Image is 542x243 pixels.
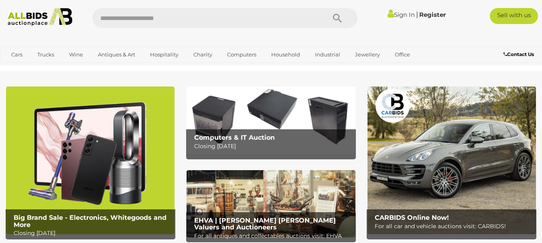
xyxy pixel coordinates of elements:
img: EHVA | Evans Hastings Valuers and Auctioneers [187,170,355,237]
a: Antiques & Art [93,48,140,61]
a: EHVA | Evans Hastings Valuers and Auctioneers EHVA | [PERSON_NAME] [PERSON_NAME] Valuers and Auct... [187,170,355,237]
b: Computers & IT Auction [194,134,275,141]
a: Jewellery [350,48,385,61]
b: Contact Us [503,51,534,57]
a: Industrial [310,48,345,61]
a: Household [266,48,305,61]
button: Search [317,8,357,28]
img: Computers & IT Auction [187,86,355,154]
a: Trucks [32,48,59,61]
a: Computers & IT Auction Computers & IT Auction Closing [DATE] [187,86,355,154]
a: Charity [188,48,217,61]
a: Sell with us [490,8,538,24]
a: CARBIDS Online Now! CARBIDS Online Now! For all car and vehicle auctions visit: CARBIDS! [367,86,536,234]
p: For all car and vehicle auctions visit: CARBIDS! [375,221,532,231]
a: [GEOGRAPHIC_DATA] [37,61,105,74]
a: Hospitality [145,48,184,61]
b: Big Brand Sale - Electronics, Whitegoods and More [14,214,166,229]
span: | [416,10,418,19]
b: EHVA | [PERSON_NAME] [PERSON_NAME] Valuers and Auctioneers [194,217,336,231]
p: For all antiques and collectables auctions visit: EHVA [194,231,352,241]
a: Office [390,48,415,61]
a: Sports [6,61,33,74]
a: Wine [64,48,88,61]
a: Register [419,11,446,18]
img: Big Brand Sale - Electronics, Whitegoods and More [6,86,175,234]
a: Cars [6,48,28,61]
a: Sign In [388,11,415,18]
a: Contact Us [503,50,536,59]
a: Big Brand Sale - Electronics, Whitegoods and More Big Brand Sale - Electronics, Whitegoods and Mo... [6,86,175,234]
img: CARBIDS Online Now! [367,86,536,234]
b: CARBIDS Online Now! [375,214,449,221]
p: Closing [DATE] [14,228,171,238]
p: Closing [DATE] [194,141,352,151]
img: Allbids.com.au [4,8,76,26]
a: Computers [222,48,262,61]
